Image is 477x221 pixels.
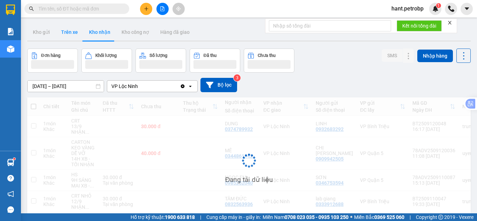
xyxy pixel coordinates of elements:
div: Đơn hàng [41,53,60,58]
span: plus [144,6,149,11]
span: Hỗ trợ kỹ thuật: [131,213,195,221]
span: notification [7,191,14,197]
span: file-add [160,6,165,11]
button: Trên xe [56,24,83,40]
button: Kho gửi [27,24,56,40]
button: file-add [156,3,169,15]
svg: open [188,83,193,89]
button: aim [173,3,185,15]
div: VP Bình Long [54,6,102,23]
span: question-circle [7,175,14,182]
div: Chưa thu [258,53,276,58]
button: Hàng đã giao [155,24,195,40]
button: Nhập hàng [417,50,453,62]
button: Chưa thu [244,49,294,73]
span: | [200,213,201,221]
button: SMS [382,49,403,62]
input: Nhập số tổng đài [269,20,391,31]
span: close [447,20,452,25]
span: aim [176,6,181,11]
div: Đã thu [204,53,217,58]
span: Miền Bắc [354,213,404,221]
button: Đơn hàng [27,49,78,73]
sup: 1 [436,3,441,8]
div: Khối lượng [95,53,117,58]
span: Cung cấp máy in - giấy in: [206,213,261,221]
span: caret-down [464,6,470,12]
img: solution-icon [7,28,14,35]
span: message [7,206,14,213]
strong: 0708 023 035 - 0935 103 250 [285,214,348,220]
button: Kho nhận [83,24,116,40]
button: Kho công nợ [116,24,155,40]
div: Đang tải dữ liệu [225,175,273,185]
span: Miền Nam [263,213,348,221]
span: 1 [437,3,440,8]
span: hant.petrobp [386,4,429,13]
span: copyright [438,215,443,220]
div: TRANG [54,23,102,31]
img: logo-vxr [6,5,15,15]
button: Khối lượng [81,49,132,73]
div: VP Lộc Ninh [111,83,138,90]
img: phone-icon [448,6,454,12]
button: Đã thu [190,49,240,73]
div: Số lượng [149,53,167,58]
button: caret-down [461,3,473,15]
button: Số lượng [135,49,186,73]
span: ⚪️ [350,216,352,219]
input: Tìm tên, số ĐT hoặc mã đơn [38,5,121,13]
img: warehouse-icon [7,159,14,166]
button: Kết nối tổng đài [397,20,442,31]
span: Nhận: [54,7,71,14]
span: | [410,213,411,221]
span: Kết nối tổng đài [402,22,436,30]
img: icon-new-feature [432,6,439,12]
button: plus [140,3,152,15]
strong: 0369 525 060 [374,214,404,220]
span: CC : [53,47,63,54]
sup: 1 [13,158,15,160]
sup: 3 [234,74,241,81]
span: search [29,6,34,11]
div: PHƯỢNG [6,23,50,31]
input: Select a date range. [28,81,104,92]
div: VP Lộc Ninh [6,6,50,23]
strong: 1900 633 818 [165,214,195,220]
button: Bộ lọc [200,78,237,92]
div: 40.000 [53,45,103,55]
span: Gửi: [6,7,17,14]
img: warehouse-icon [7,45,14,53]
svg: Clear value [180,83,185,89]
